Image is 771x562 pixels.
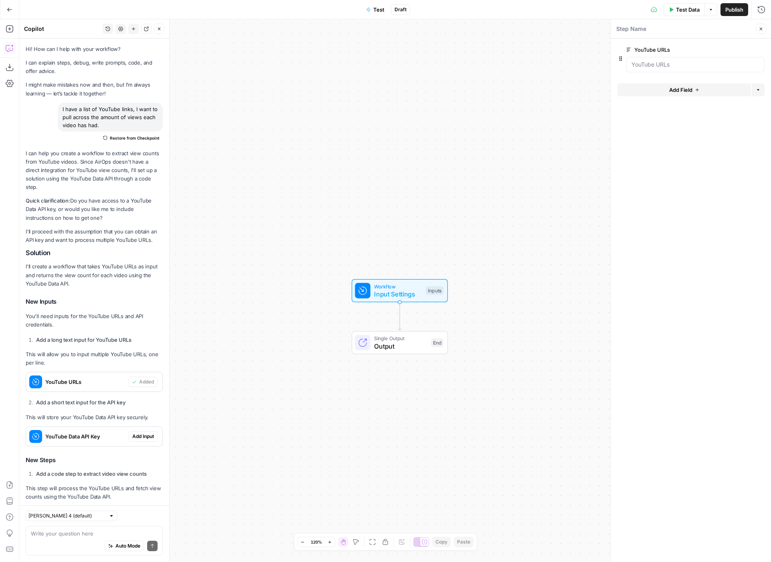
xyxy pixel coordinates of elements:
[373,6,384,14] span: Test
[26,45,163,53] p: Hi! How can I help with your workflow?
[26,81,163,97] p: I might make mistakes now and then, but I’m always learning — let’s tackle it together!
[26,197,163,222] p: Do you have access to a YouTube Data API key, or would you like me to include instructions on how...
[100,133,163,143] button: Restore from Checkpoint
[36,471,147,477] strong: Add a code step to extract video view counts
[105,541,144,551] button: Auto Mode
[325,279,474,302] div: WorkflowInput SettingsInputs
[374,335,427,342] span: Single Output
[426,286,443,295] div: Inputs
[129,431,158,442] button: Add Input
[132,433,154,440] span: Add Input
[374,341,427,351] span: Output
[431,338,443,347] div: End
[664,3,704,16] button: Test Data
[26,59,163,75] p: I can explain steps, debug, write prompts, code, and offer advice.
[617,83,751,96] button: Add Field
[26,249,163,257] h2: Solution
[45,378,125,386] span: YouTube URLs
[36,337,132,343] strong: Add a long text input for YouTube URLs
[45,432,125,440] span: YouTube Data API Key
[110,135,160,141] span: Restore from Checkpoint
[128,377,158,387] button: Added
[435,538,447,546] span: Copy
[26,484,163,501] p: This step will process the YouTube URLs and fetch view counts using the YouTube Data API.
[631,61,759,69] input: YouTube URLs
[139,378,154,385] span: Added
[720,3,748,16] button: Publish
[432,537,451,547] button: Copy
[325,331,474,354] div: Single OutputOutputEnd
[26,149,163,192] p: I can help you create a workflow to extract view counts from YouTube videos. Since AirOps doesn't...
[374,289,422,299] span: Input Settings
[26,350,163,367] p: This will allow you to input multiple YouTube URLs, one per line.
[26,227,163,244] p: I'll proceed with the assumption that you can obtain an API key and want to process multiple YouT...
[36,399,125,406] strong: Add a short text input for the API key
[26,413,163,422] p: This will store your YouTube Data API key securely.
[361,3,389,16] button: Test
[26,455,163,465] h3: New Steps
[676,6,700,14] span: Test Data
[669,86,692,94] span: Add Field
[26,296,163,307] h3: New Inputs
[457,538,470,546] span: Paste
[26,262,163,288] p: I'll create a workflow that takes YouTube URLs as input and returns the view count for each video...
[395,6,407,13] span: Draft
[626,46,719,54] label: YouTube URLs
[26,197,70,204] strong: Quick clarification:
[28,512,105,520] input: Claude Sonnet 4 (default)
[115,542,140,550] span: Auto Mode
[398,302,401,330] g: Edge from start to end
[26,312,163,329] p: You'll need inputs for the YouTube URLs and API credentials.
[58,103,163,132] div: I have a list of YouTube links, I want to pull across the amount of views each video has had.
[311,539,322,545] span: 120%
[374,282,422,290] span: Workflow
[24,25,100,33] div: Copilot
[454,537,474,547] button: Paste
[725,6,743,14] span: Publish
